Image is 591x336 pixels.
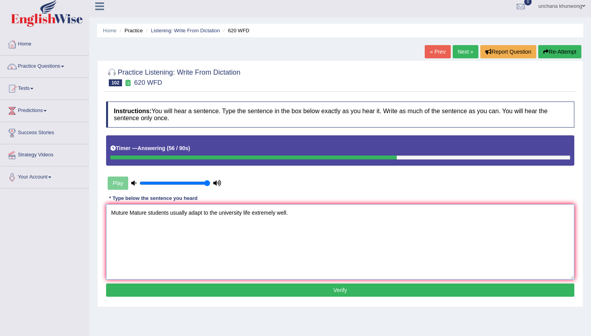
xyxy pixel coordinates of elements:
button: Verify [106,283,574,297]
b: Instructions: [114,108,152,114]
a: Home [0,33,89,53]
a: Success Stories [0,122,89,142]
b: ) [188,145,190,151]
b: Answering [138,145,166,151]
small: 620 WFD [134,79,162,86]
a: Your Account [0,166,89,186]
li: Practice [118,27,143,34]
a: Home [103,28,117,33]
a: Practice Questions [0,56,89,75]
li: 620 WFD [221,27,249,34]
button: Re-Attempt [538,45,581,58]
h4: You will hear a sentence. Type the sentence in the box below exactly as you hear it. Write as muc... [106,101,574,128]
button: Report Question [480,45,536,58]
a: « Prev [425,45,450,58]
a: Next » [453,45,478,58]
h5: Timer — [110,145,190,151]
small: Exam occurring question [124,79,132,87]
h2: Practice Listening: Write From Dictation [106,67,241,86]
span: 102 [109,79,122,86]
b: ( [167,145,169,151]
b: 56 / 90s [169,145,188,151]
a: Listening: Write From Dictation [151,28,220,33]
a: Predictions [0,100,89,119]
a: Strategy Videos [0,144,89,164]
div: * Type below the sentence you heard [106,195,200,202]
a: Tests [0,78,89,97]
